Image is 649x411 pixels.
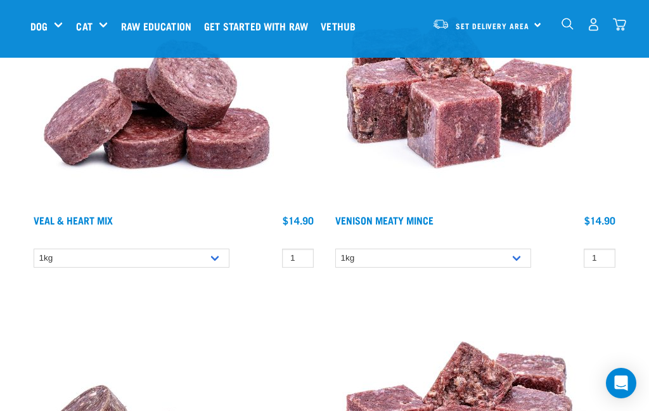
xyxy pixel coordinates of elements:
div: $14.90 [283,214,314,226]
input: 1 [584,249,615,268]
img: user.png [587,18,600,31]
div: Open Intercom Messenger [606,368,636,398]
a: Veal & Heart Mix [34,217,113,223]
span: Set Delivery Area [456,23,529,28]
div: $14.90 [584,214,615,226]
img: home-icon@2x.png [613,18,626,31]
img: home-icon-1@2x.png [562,18,574,30]
img: van-moving.png [432,18,449,30]
a: Venison Meaty Mince [335,217,434,223]
a: Get started with Raw [201,1,318,51]
a: Cat [76,18,92,34]
a: Raw Education [118,1,201,51]
input: 1 [282,249,314,268]
a: Dog [30,18,48,34]
a: Vethub [318,1,365,51]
